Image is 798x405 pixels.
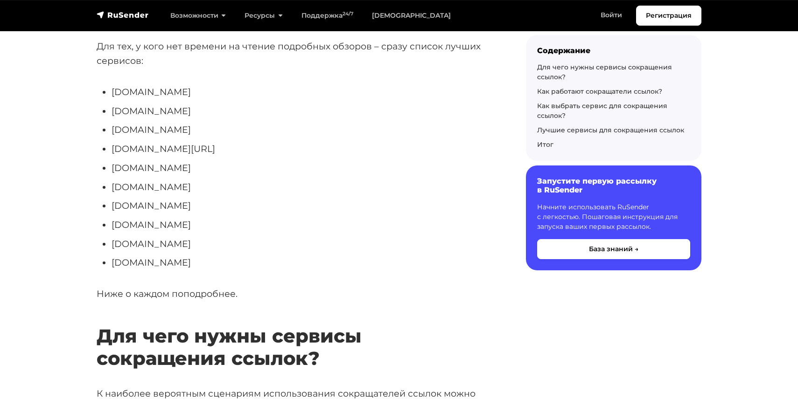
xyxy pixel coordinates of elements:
div: Содержание [537,46,690,55]
li: [DOMAIN_NAME] [112,85,496,99]
li: [DOMAIN_NAME] [112,218,496,232]
a: Для чего нужны сервисы сокращения ссылок? [537,63,672,81]
img: RuSender [97,10,149,20]
li: [DOMAIN_NAME] [112,237,496,251]
p: Начните использовать RuSender с легкостью. Пошаговая инструкция для запуска ваших первых рассылок. [537,202,690,232]
a: Регистрация [636,6,701,26]
h2: Для чего нужны сервисы сокращения ссылок? [97,297,496,370]
a: Запустите первую рассылку в RuSender Начните использовать RuSender с легкостью. Пошаговая инструк... [526,165,701,270]
a: Итог [537,140,553,149]
a: Возможности [161,6,235,25]
li: [DOMAIN_NAME] [112,199,496,213]
a: Поддержка24/7 [292,6,363,25]
li: [DOMAIN_NAME] [112,161,496,175]
sup: 24/7 [343,11,353,17]
li: [DOMAIN_NAME][URL] [112,142,496,156]
a: Как работают сокращатели ссылок? [537,87,662,96]
a: Ресурсы [235,6,292,25]
button: База знаний → [537,239,690,259]
li: [DOMAIN_NAME] [112,255,496,270]
p: Ниже о каждом поподробнее. [97,287,496,301]
a: Лучшие сервисы для сокращения ссылок [537,126,684,134]
a: Как выбрать сервис для сокращения ссылок? [537,102,667,120]
li: [DOMAIN_NAME] [112,104,496,118]
a: Войти [591,6,631,25]
p: Для тех, у кого нет времени на чтение подробных обзоров – сразу список лучших сервисов: [97,39,496,68]
li: [DOMAIN_NAME] [112,180,496,194]
h6: Запустите первую рассылку в RuSender [537,177,690,194]
li: [DOMAIN_NAME] [112,123,496,137]
a: [DEMOGRAPHIC_DATA] [363,6,460,25]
